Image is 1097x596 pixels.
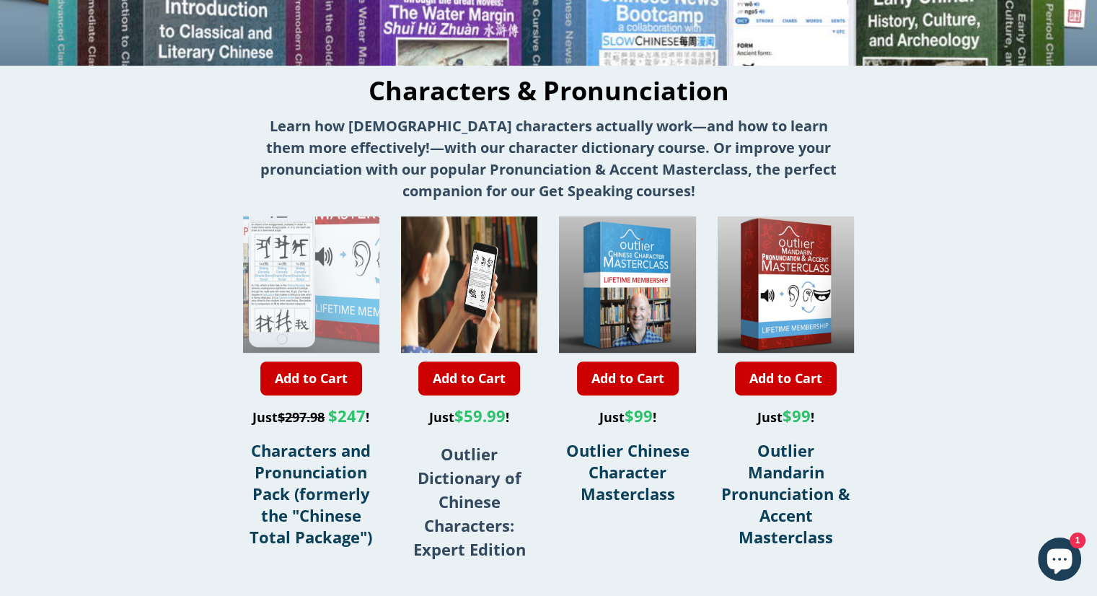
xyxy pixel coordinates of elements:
a: Outlier Dictionary of Chinese Characters: Expert Edition [413,448,526,559]
strong: Learn how [DEMOGRAPHIC_DATA] characters actually work—and how to learn them more effectively!—wit... [260,116,837,201]
a: Add to Cart [735,361,837,395]
span: Just ! [252,408,369,426]
a: Outlier Chinese Character Masterclass [566,439,690,504]
span: $247 [328,405,366,426]
span: $99 [783,405,811,426]
span: Just ! [757,408,814,426]
a: Add to Cart [260,361,362,395]
span: $59.99 [454,405,506,426]
span: $99 [625,405,653,426]
span: Just ! [599,408,656,426]
inbox-online-store-chat: Shopify online store chat [1034,538,1085,584]
a: Add to Cart [577,361,679,395]
a: Outlier Mandarin Pronunciation & Accent Masterclass [721,439,850,548]
a: Characters and Pronunciation Pack (formerly the "Chinese Total Package") [250,439,372,548]
span: Just ! [429,408,509,426]
strong: Outlier Dictionary of Chinese Characters: Expert Edition [413,443,526,560]
s: $297.98 [278,408,325,426]
a: Add to Cart [418,361,520,395]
